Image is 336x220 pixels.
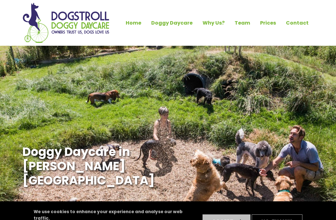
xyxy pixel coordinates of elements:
h1: Doggy Daycare in [PERSON_NAME][GEOGRAPHIC_DATA] [22,145,189,188]
a: Why Us? [198,18,230,28]
img: Home [22,2,110,43]
a: Prices [255,18,281,28]
a: Contact [281,18,314,28]
a: Home [121,18,146,28]
a: Team [230,18,255,28]
a: Doggy Daycare [146,18,198,28]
